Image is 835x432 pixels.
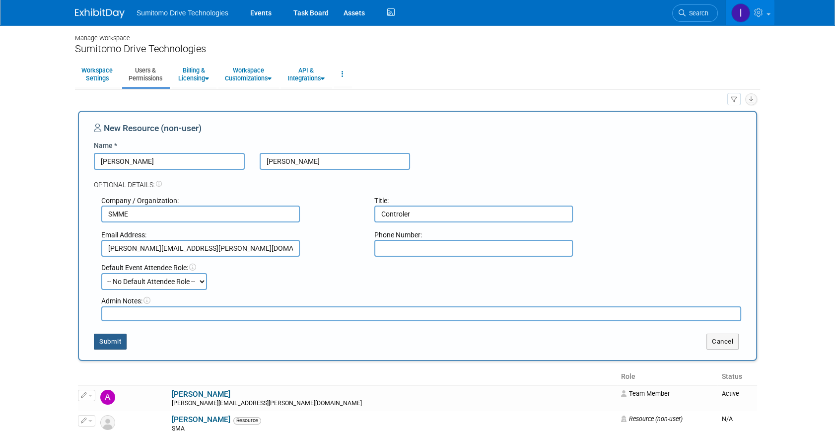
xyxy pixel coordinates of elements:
[100,390,115,405] img: Adam Langdon
[75,62,119,86] a: WorkspaceSettings
[172,415,230,424] a: [PERSON_NAME]
[75,8,125,18] img: ExhibitDay
[621,390,670,397] span: Team Member
[101,196,359,206] div: Company / Organization:
[218,62,278,86] a: WorkspaceCustomizations
[75,43,760,55] div: Sumitomo Drive Technologies
[721,415,732,423] span: N/A
[172,425,188,432] span: SMA
[260,153,411,170] input: Last Name
[731,3,750,22] img: Iram Rincón
[233,417,261,424] span: Resource
[172,400,615,408] div: [PERSON_NAME][EMAIL_ADDRESS][PERSON_NAME][DOMAIN_NAME]
[101,296,741,306] div: Admin Notes:
[122,62,169,86] a: Users &Permissions
[94,334,127,350] button: Submit
[721,390,739,397] span: Active
[101,230,359,240] div: Email Address:
[101,263,741,273] div: Default Event Attendee Role:
[717,368,757,385] th: Status
[94,170,741,190] div: Optional Details:
[617,368,717,385] th: Role
[374,196,632,206] div: Title:
[686,9,708,17] span: Search
[621,415,683,423] span: Resource (non-user)
[94,122,741,141] div: New Resource (non-user)
[672,4,718,22] a: Search
[706,334,739,350] button: Cancel
[172,390,230,399] a: [PERSON_NAME]
[172,62,215,86] a: Billing &Licensing
[137,9,228,17] span: Sumitomo Drive Technologies
[75,25,760,43] div: Manage Workspace
[374,230,632,240] div: Phone Number:
[94,141,117,150] label: Name *
[100,415,115,430] img: Resource
[281,62,331,86] a: API &Integrations
[94,153,245,170] input: First Name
